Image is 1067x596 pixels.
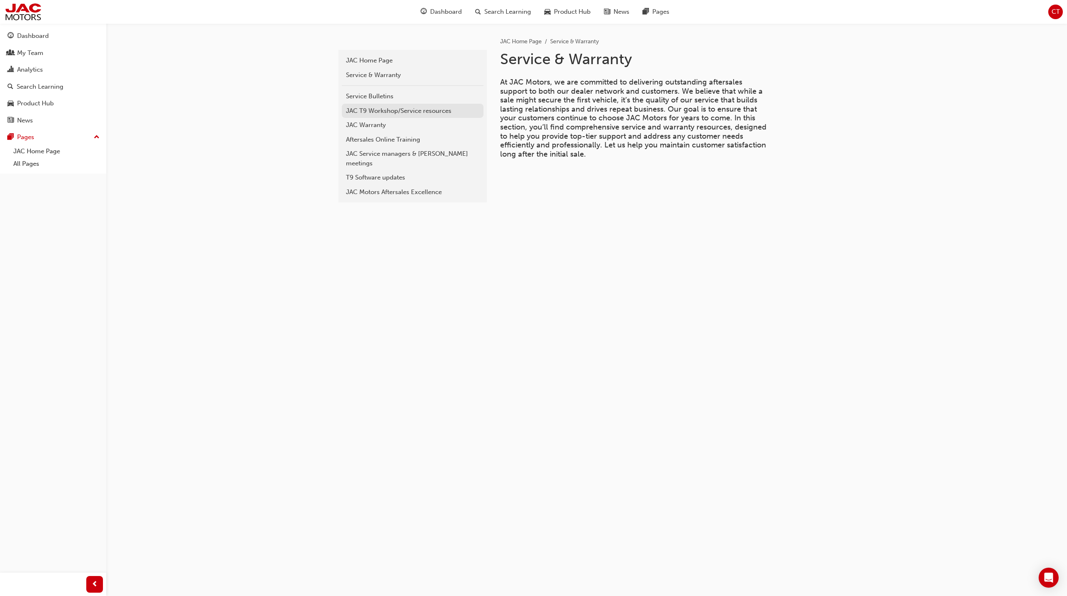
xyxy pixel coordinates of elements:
button: CT [1048,5,1063,19]
div: Service Bulletins [346,92,479,101]
img: jac-portal [4,2,42,21]
span: search-icon [8,83,13,91]
span: CT [1052,7,1060,17]
span: pages-icon [643,7,649,17]
div: Product Hub [17,99,54,108]
h1: Service & Warranty [500,50,774,68]
div: JAC Home Page [346,56,479,65]
div: Analytics [17,65,43,75]
a: guage-iconDashboard [414,3,468,20]
div: Service & Warranty [346,70,479,80]
a: JAC Warranty [342,118,483,132]
a: car-iconProduct Hub [538,3,597,20]
div: JAC Service managers & [PERSON_NAME] meetings [346,149,479,168]
div: JAC Warranty [346,120,479,130]
div: Dashboard [17,31,49,41]
div: JAC T9 Workshop/Service resources [346,106,479,116]
a: JAC T9 Workshop/Service resources [342,104,483,118]
a: Service Bulletins [342,89,483,104]
div: Aftersales Online Training [346,135,479,145]
span: guage-icon [8,32,14,40]
span: Product Hub [554,7,591,17]
span: up-icon [94,132,100,143]
span: Pages [652,7,669,17]
div: Pages [17,132,34,142]
div: Search Learning [17,82,63,92]
span: chart-icon [8,66,14,74]
a: JAC Service managers & [PERSON_NAME] meetings [342,147,483,170]
a: JAC Home Page [10,145,103,158]
span: car-icon [544,7,551,17]
a: pages-iconPages [636,3,676,20]
button: DashboardMy TeamAnalyticsSearch LearningProduct HubNews [3,27,103,130]
a: Service & Warranty [342,68,483,82]
a: search-iconSearch Learning [468,3,538,20]
a: news-iconNews [597,3,636,20]
a: All Pages [10,157,103,170]
span: Search Learning [484,7,531,17]
button: Pages [3,130,103,145]
div: Open Intercom Messenger [1039,568,1059,588]
a: Product Hub [3,96,103,111]
div: JAC Motors Aftersales Excellence [346,187,479,197]
div: My Team [17,48,43,58]
li: Service & Warranty [550,37,599,47]
span: guage-icon [421,7,427,17]
span: pages-icon [8,134,14,141]
div: News [17,116,33,125]
span: search-icon [475,7,481,17]
a: JAC Motors Aftersales Excellence [342,185,483,199]
a: JAC Home Page [342,53,483,68]
span: News [614,7,629,17]
a: JAC Home Page [500,38,542,45]
span: Dashboard [430,7,462,17]
a: Dashboard [3,28,103,44]
span: car-icon [8,100,14,107]
span: At JAC Motors, we are committed to delivering outstanding aftersales support to both our dealer n... [500,77,769,159]
a: Analytics [3,62,103,77]
span: news-icon [604,7,610,17]
a: News [3,113,103,128]
a: Aftersales Online Training [342,132,483,147]
a: Search Learning [3,79,103,95]
span: news-icon [8,117,14,125]
a: T9 Software updates [342,170,483,185]
span: people-icon [8,50,14,57]
span: prev-icon [92,579,98,590]
a: My Team [3,45,103,61]
div: T9 Software updates [346,173,479,182]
